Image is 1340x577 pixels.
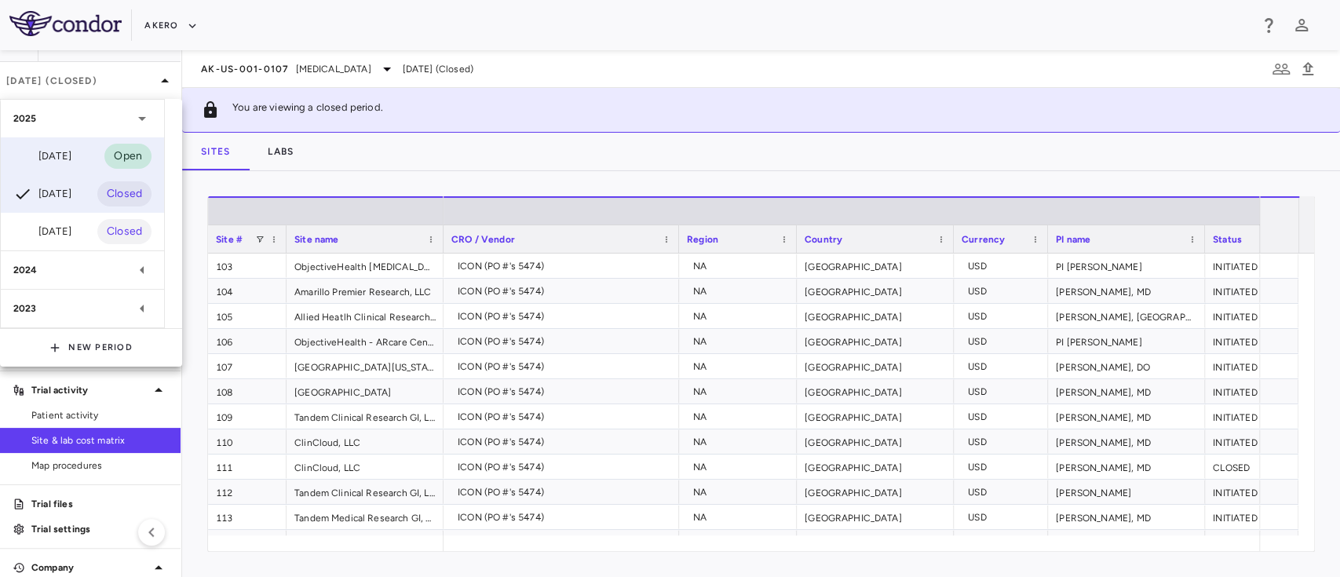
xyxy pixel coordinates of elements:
[1,100,164,137] div: 2025
[13,263,38,277] p: 2024
[13,222,71,241] div: [DATE]
[13,301,37,316] p: 2023
[13,147,71,166] div: [DATE]
[49,335,133,360] button: New Period
[13,111,37,126] p: 2025
[1,290,164,327] div: 2023
[97,185,152,203] span: Closed
[97,223,152,240] span: Closed
[13,184,71,203] div: [DATE]
[104,148,152,165] span: Open
[1,251,164,289] div: 2024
